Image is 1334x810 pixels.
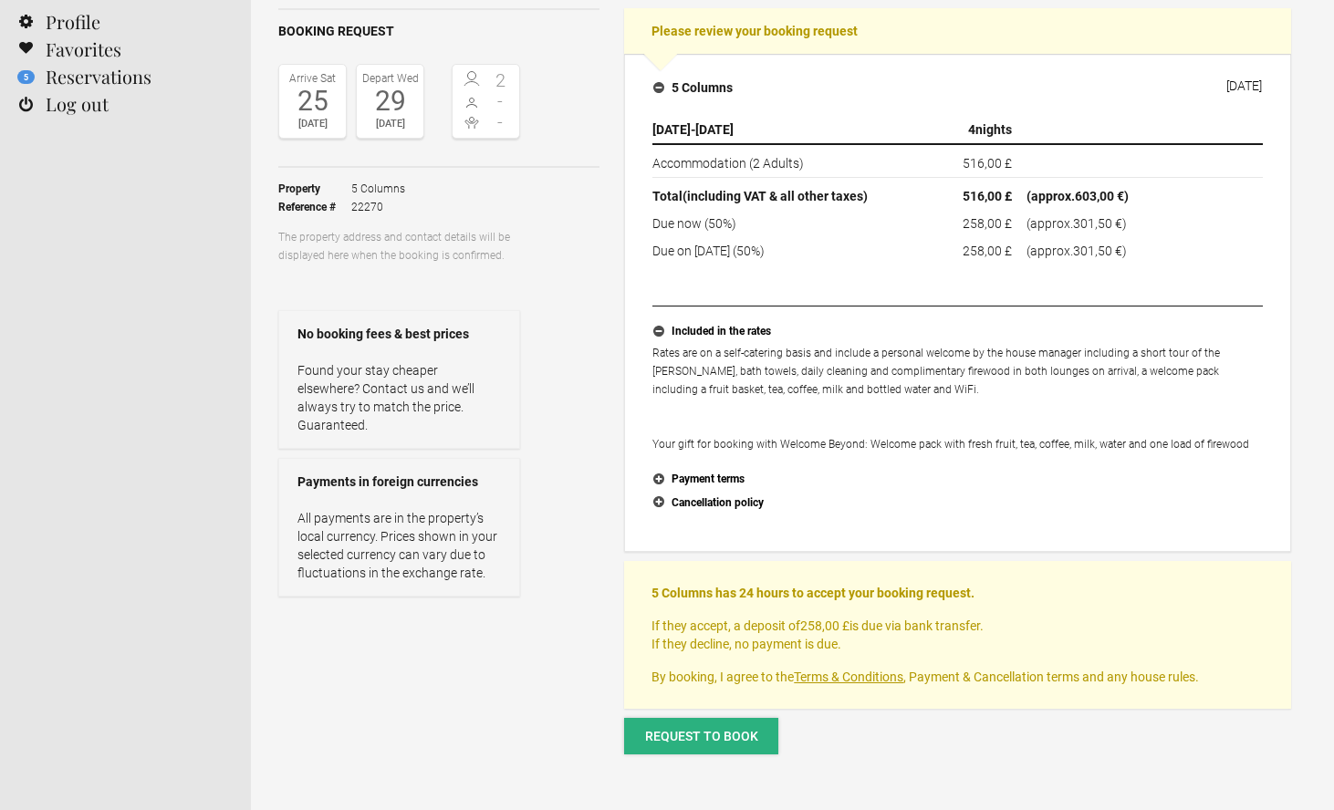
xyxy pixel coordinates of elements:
[651,617,1264,653] p: If they accept, a deposit of is due via bank transfer. If they decline, no payment is due.
[652,122,691,137] span: [DATE]
[278,198,351,216] strong: Reference #
[486,113,516,131] span: -
[651,586,974,600] strong: 5 Columns has 24 hours to accept your booking request.
[652,178,897,211] th: Total
[652,116,897,144] th: -
[897,116,1019,144] th: nights
[297,325,501,343] strong: No booking fees & best prices
[284,115,341,133] div: [DATE]
[800,618,849,633] flynt-currency: 258,00 £
[361,88,419,115] div: 29
[651,668,1264,686] p: By booking, I agree to the , Payment & Cancellation terms and any house rules.
[1027,216,1127,231] span: (approx. )
[297,472,501,491] strong: Payments in foreign currencies
[624,8,1291,54] h2: Please review your booking request
[17,70,35,84] flynt-notification-badge: 5
[1027,189,1129,203] span: (approx. )
[794,670,903,684] a: Terms & Conditions
[624,718,778,754] button: Request to book
[1075,189,1124,203] flynt-currency: 603,00 €
[963,216,1012,231] flynt-currency: 258,00 £
[652,144,897,178] td: Accommodation (2 Adults)
[695,122,734,137] span: [DATE]
[1073,244,1122,258] flynt-currency: 301,50 €
[284,88,341,115] div: 25
[1027,244,1127,258] span: (approx. )
[1073,216,1122,231] flynt-currency: 301,50 €
[639,68,1277,107] button: 5 Columns [DATE]
[645,729,758,743] span: Request to book
[1226,78,1262,93] div: [DATE]
[652,468,1263,492] button: Payment terms
[278,22,599,41] h2: Booking request
[486,92,516,110] span: -
[653,78,733,97] h4: 5 Columns
[284,69,341,88] div: Arrive Sat
[652,210,897,237] td: Due now (50%)
[297,361,501,434] p: Found your stay cheaper elsewhere? Contact us and we’ll always try to match the price. Guaranteed.
[963,156,1012,171] flynt-currency: 516,00 £
[963,189,1012,203] flynt-currency: 516,00 £
[968,122,975,137] span: 4
[351,180,405,198] span: 5 Columns
[652,320,1263,344] button: Included in the rates
[652,344,1263,453] p: Rates are on a self-catering basis and include a personal welcome by the house manager including ...
[652,237,897,260] td: Due on [DATE] (50%)
[278,180,351,198] strong: Property
[963,244,1012,258] flynt-currency: 258,00 £
[278,228,520,265] p: The property address and contact details will be displayed here when the booking is confirmed.
[361,115,419,133] div: [DATE]
[683,189,868,203] span: (including VAT & all other taxes)
[652,492,1263,515] button: Cancellation policy
[361,69,419,88] div: Depart Wed
[486,71,516,89] span: 2
[297,509,501,582] p: All payments are in the property’s local currency. Prices shown in your selected currency can var...
[351,198,405,216] span: 22270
